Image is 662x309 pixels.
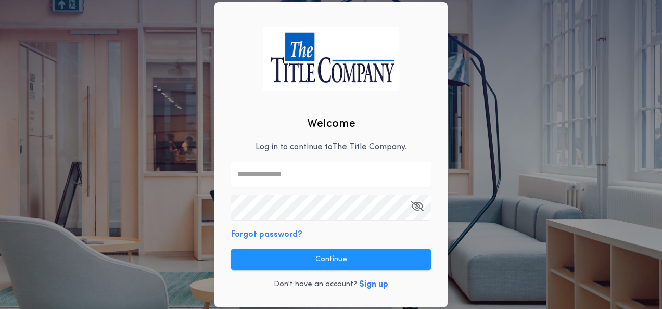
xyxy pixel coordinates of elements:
[307,115,355,133] h2: Welcome
[274,279,357,290] p: Don't have an account?
[231,228,302,241] button: Forgot password?
[256,141,407,153] p: Log in to continue to The Title Company .
[359,278,388,291] button: Sign up
[231,249,431,270] button: Continue
[263,27,399,91] img: logo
